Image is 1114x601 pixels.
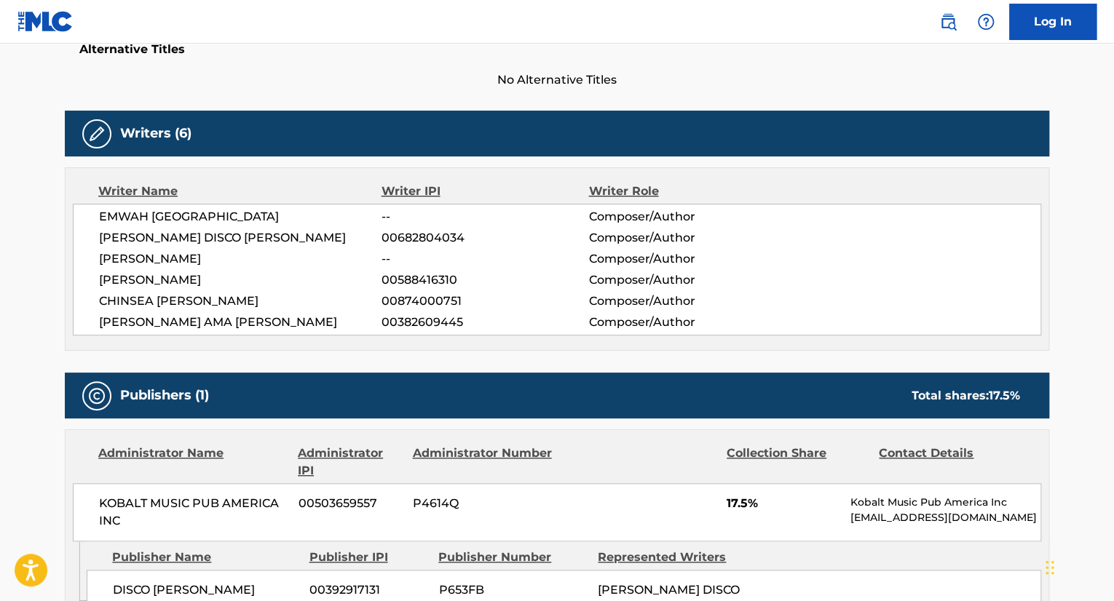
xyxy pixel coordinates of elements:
img: search [939,13,957,31]
div: Administrator IPI [298,445,401,479]
span: [PERSON_NAME] [99,271,382,289]
div: Help [971,7,1000,36]
div: Contact Details [879,445,1020,479]
p: [EMAIL_ADDRESS][DOMAIN_NAME] [850,510,1040,525]
div: Writer IPI [382,183,589,200]
span: -- [382,208,588,226]
span: P653FB [438,581,587,599]
span: KOBALT MUSIC PUB AMERICA INC [99,495,288,530]
span: Composer/Author [588,314,777,331]
div: Represented Writers [598,549,746,566]
span: 00503659557 [299,495,402,512]
img: Publishers [88,387,106,405]
span: 00392917131 [309,581,427,599]
span: P4614Q [413,495,554,512]
span: CHINSEA [PERSON_NAME] [99,292,382,310]
img: help [977,13,995,31]
span: -- [382,250,588,268]
div: Publisher Number [438,549,587,566]
div: Administrator Name [98,445,287,479]
span: Composer/Author [588,229,777,247]
span: EMWAH [GEOGRAPHIC_DATA] [99,208,382,226]
div: Writer Name [98,183,382,200]
a: Public Search [933,7,963,36]
span: 17.5% [727,495,840,512]
span: Composer/Author [588,208,777,226]
img: Writers [88,125,106,143]
div: Publisher Name [112,549,298,566]
div: Collection Share [727,445,868,479]
h5: Publishers (1) [120,387,209,404]
span: [PERSON_NAME] [99,250,382,268]
span: 00874000751 [382,292,588,310]
div: Administrator Number [412,445,553,479]
span: Composer/Author [588,271,777,289]
p: Kobalt Music Pub America Inc [850,495,1040,510]
div: Drag [1046,546,1054,589]
span: 00588416310 [382,271,588,289]
iframe: Chat Widget [1041,531,1114,601]
div: Total shares: [912,387,1020,405]
a: Log In [1009,4,1097,40]
div: Writer Role [588,183,777,200]
span: [PERSON_NAME] DISCO [PERSON_NAME] [99,229,382,247]
span: 17.5 % [989,389,1020,402]
span: Composer/Author [588,250,777,268]
span: 00682804034 [382,229,588,247]
span: No Alternative Titles [65,71,1049,89]
div: Publisher IPI [309,549,427,566]
span: Composer/Author [588,292,777,310]
span: 00382609445 [382,314,588,331]
span: [PERSON_NAME] AMA [PERSON_NAME] [99,314,382,331]
h5: Alternative Titles [79,42,1035,57]
h5: Writers (6) [120,125,191,142]
img: MLC Logo [17,11,74,32]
